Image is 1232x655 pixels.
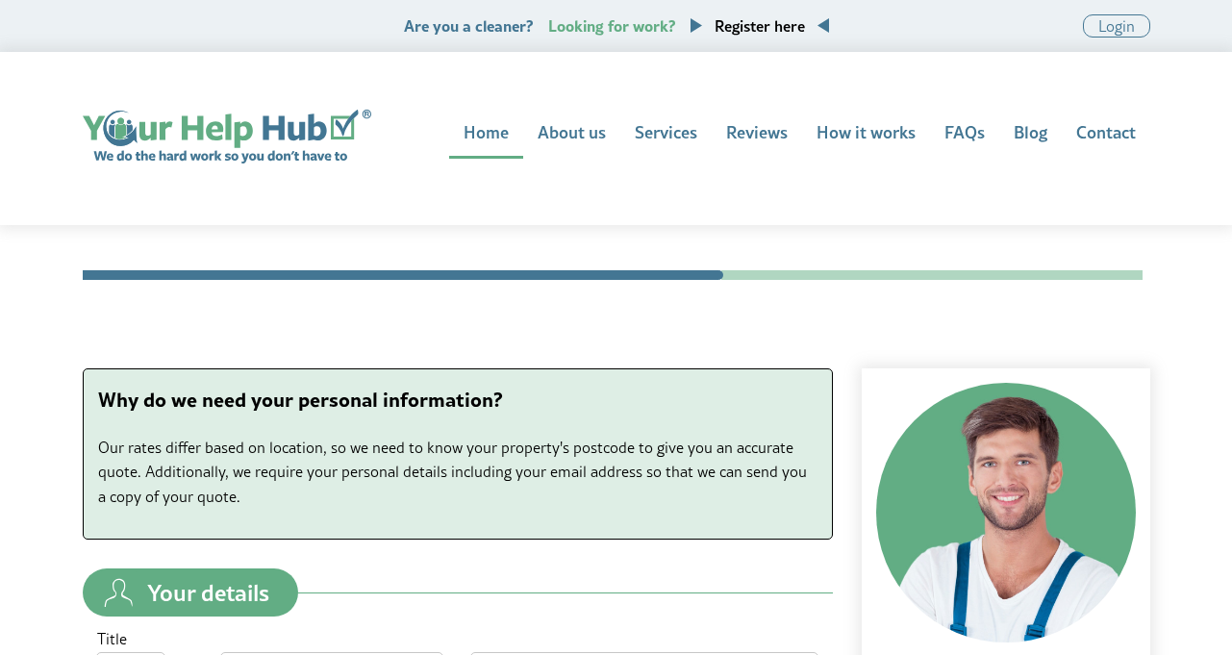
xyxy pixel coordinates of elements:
[802,110,930,159] a: How it works
[1083,14,1150,38] a: Login
[97,571,140,615] img: your-details.svg
[876,383,1136,642] img: Contractor 1
[83,110,371,164] img: Your Help Hub logo
[712,110,802,159] a: Reviews
[1036,270,1143,280] li: Contractor
[715,14,805,37] a: Register here
[83,338,1150,368] h1: Contact details
[620,110,712,159] a: Services
[404,16,829,35] p: Are you a cleaner?
[98,436,817,510] p: Our rates differ based on location, so we need to know your property's postcode to give you an ac...
[1062,110,1150,159] a: Contact
[83,270,723,280] li: Contact
[523,110,620,159] a: About us
[449,110,523,159] a: Home
[999,110,1062,159] a: Blog
[930,110,999,159] a: FAQs
[931,270,1038,280] li: Address
[721,270,828,280] li: Quote
[83,110,371,164] a: Home
[147,581,269,604] span: Your details
[98,384,817,416] p: Why do we need your personal information?
[97,631,193,646] label: Title
[826,270,933,280] li: Time
[548,14,676,37] span: Looking for work?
